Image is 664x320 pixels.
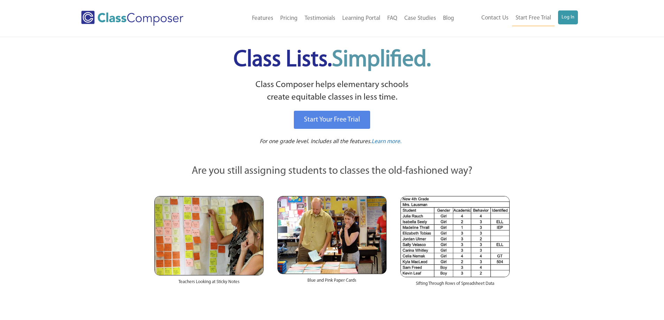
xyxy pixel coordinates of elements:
span: Class Lists. [234,49,431,71]
img: Blue and Pink Paper Cards [277,196,387,274]
nav: Header Menu [458,10,578,26]
a: Log In [558,10,578,24]
div: Sifting Through Rows of Spreadsheet Data [400,277,510,294]
p: Are you still assigning students to classes the old-fashioned way? [154,164,510,179]
div: Blue and Pink Paper Cards [277,274,387,291]
a: Start Your Free Trial [294,111,370,129]
a: Testimonials [301,11,339,26]
a: Start Free Trial [512,10,555,26]
a: Contact Us [478,10,512,26]
span: Learn more. [372,139,402,145]
a: Learn more. [372,138,402,146]
img: Spreadsheets [400,196,510,277]
a: FAQ [384,11,401,26]
img: Teachers Looking at Sticky Notes [154,196,264,275]
a: Case Studies [401,11,440,26]
img: Class Composer [81,11,183,26]
nav: Header Menu [212,11,458,26]
a: Blog [440,11,458,26]
span: For one grade level. Includes all the features. [260,139,372,145]
a: Pricing [277,11,301,26]
span: Start Your Free Trial [304,116,360,123]
p: Class Composer helps elementary schools create equitable classes in less time. [153,79,511,104]
a: Features [249,11,277,26]
span: Simplified. [332,49,431,71]
a: Learning Portal [339,11,384,26]
div: Teachers Looking at Sticky Notes [154,275,264,292]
